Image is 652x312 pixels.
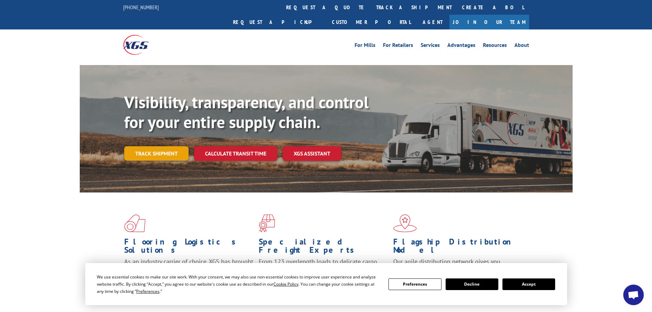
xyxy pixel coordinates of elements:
a: For Retailers [383,42,413,50]
img: xgs-icon-total-supply-chain-intelligence-red [124,214,145,232]
img: xgs-icon-focused-on-flooring-red [259,214,275,232]
a: Advantages [447,42,475,50]
a: Services [421,42,440,50]
button: Decline [446,278,498,290]
a: Customer Portal [327,15,416,29]
a: Agent [416,15,449,29]
a: Track shipment [124,146,189,161]
span: Our agile distribution network gives you nationwide inventory management on demand. [393,258,519,274]
div: Cookie Consent Prompt [85,263,567,305]
span: Preferences [136,288,159,294]
button: Accept [502,278,555,290]
a: About [514,42,529,50]
b: Visibility, transparency, and control for your entire supply chain. [124,91,369,133]
span: Cookie Policy [273,281,298,287]
a: Resources [483,42,507,50]
button: Preferences [388,278,441,290]
h1: Flagship Distribution Model [393,238,523,258]
div: We use essential cookies to make our site work. With your consent, we may also use non-essential ... [97,273,380,295]
a: Join Our Team [449,15,529,29]
a: XGS ASSISTANT [283,146,341,161]
a: Calculate transit time [194,146,277,161]
img: xgs-icon-flagship-distribution-model-red [393,214,417,232]
h1: Flooring Logistics Solutions [124,238,254,258]
a: [PHONE_NUMBER] [123,4,159,11]
a: Request a pickup [228,15,327,29]
div: Open chat [623,285,644,305]
a: For Mills [355,42,375,50]
h1: Specialized Freight Experts [259,238,388,258]
p: From 123 overlength loads to delicate cargo, our experienced staff knows the best way to move you... [259,258,388,288]
span: As an industry carrier of choice, XGS has brought innovation and dedication to flooring logistics... [124,258,253,282]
